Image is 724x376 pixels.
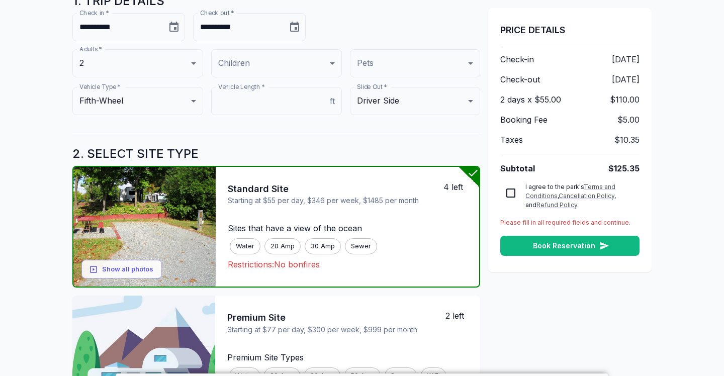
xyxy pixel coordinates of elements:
span: I agree to the park's , , and . [525,183,617,209]
button: Book Reservation [500,236,640,256]
span: $10.35 [614,134,640,146]
div: Driver Side [350,87,481,115]
span: 4 left [443,182,471,192]
a: Terms and Conditions [525,183,615,200]
img: Standard Site [73,167,216,287]
label: Check out [200,9,234,17]
p: Please fill in all required fields and continue. [500,218,640,228]
label: Vehicle Type [79,82,121,91]
label: Slide Out [357,82,387,91]
p: ft [330,95,335,107]
span: Sewer [345,241,377,251]
span: Starting at $55 per day, $346 per week, $1485 per month [228,195,444,206]
span: Premium Site [227,312,445,324]
span: Check-out [500,73,540,85]
button: Choose date, selected date is Oct 17, 2025 [285,17,305,37]
a: Refund Policy [536,201,577,209]
span: $110.00 [610,93,640,106]
span: Check-in [500,53,534,65]
label: Check in [79,9,109,17]
span: $125.35 [608,162,640,174]
p: Restrictions: No bonfires [228,258,468,270]
span: Booking Fee [500,114,548,126]
div: Fifth-Wheel [72,87,203,115]
label: Vehicle Length [218,82,264,91]
span: [DATE] [612,73,640,85]
button: Show all photos [81,260,162,278]
span: [DATE] [612,53,640,65]
span: Standard Site [228,183,444,196]
p: Sites that have a view of the ocean [228,222,468,234]
h5: 2. SELECT SITE TYPE [72,141,480,166]
button: Choose date, selected date is Oct 15, 2025 [164,17,184,37]
p: Premium Site Types [227,351,468,363]
span: 30 Amp [305,241,340,251]
span: 2 left [445,311,472,321]
span: Taxes [500,134,523,146]
span: 2 days x $55.00 [500,93,561,106]
h6: PRICE DETAILS [500,24,640,37]
a: Cancellation Policy [559,192,614,200]
div: 2 [72,49,203,77]
span: $5.00 [617,114,640,126]
label: Adults [79,45,102,53]
span: Subtotal [500,162,535,174]
span: Water [230,241,260,251]
span: 20 Amp [265,241,300,251]
span: Starting at $77 per day, $300 per week, $999 per month [227,324,445,335]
